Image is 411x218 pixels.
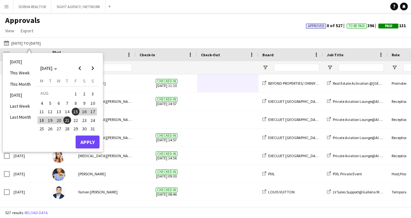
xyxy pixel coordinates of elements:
li: [DATE] [6,56,35,67]
button: 28-08-2025 [63,125,71,133]
span: 14 [63,108,71,115]
button: 10-08-2025 [89,99,97,107]
span: 19 [47,116,54,124]
span: [DATE] 11:10 [140,74,193,92]
span: Real Estate Activation @[GEOGRAPHIC_DATA] [333,81,408,86]
span: Date [14,52,23,57]
button: 02-08-2025 [80,89,88,99]
button: 22-08-2025 [71,116,80,124]
button: 09-08-2025 [80,99,88,107]
span: 0 of 527 [306,23,347,28]
input: Job Title Filter Input [339,64,384,71]
span: S [83,78,86,84]
span: 8 [72,99,79,107]
span: 10 [89,99,97,107]
span: 11 [38,108,46,115]
div: [MEDICAL_DATA][PERSON_NAME] [74,147,136,165]
span: 23 [80,116,88,124]
button: Open Filter Menu [327,65,333,71]
img: Yasmin El Rahi [52,150,65,163]
img: Yamen Abo Hamed [52,186,65,199]
span: 5 [47,99,54,107]
span: 31 [89,125,97,133]
span: 13 [55,108,63,115]
button: 01-08-2025 [71,89,80,99]
a: EXECUJET [GEOGRAPHIC_DATA] [262,153,321,158]
input: Board Filter Input [274,64,319,71]
button: SIGHT AGENCY / NETWORK [51,0,106,13]
span: [DATE] 09:30 [140,165,193,183]
span: [DATE] 14:56 [140,147,193,165]
span: View [5,28,14,34]
span: 29 [72,125,79,133]
div: [MEDICAL_DATA][PERSON_NAME] [74,129,136,147]
span: 25 [38,125,46,133]
span: Checked-in [156,133,177,138]
span: T [49,78,51,84]
span: 21 [63,116,71,124]
button: 04-08-2025 [37,99,46,107]
button: 25-08-2025 [37,125,46,133]
button: 18-08-2025 [37,116,46,124]
button: Choose month and year [38,62,60,74]
span: BEYOND PROPERTIES/ OMNIYAT [268,81,320,86]
span: LOUIS VUITTON [268,190,295,194]
button: 20-08-2025 [55,116,63,124]
span: [DATE] 08:46 [140,183,193,201]
button: 27-08-2025 [55,125,63,133]
span: Checked-in [156,188,177,192]
a: LV Sales Support@Galleria Mall AD [327,190,389,194]
td: AUG [37,89,71,99]
button: 16-08-2025 [80,107,88,116]
span: Name [78,52,89,57]
span: Check-In [140,52,155,57]
span: 17 [89,108,97,115]
span: 20 [55,116,63,124]
span: Photo [52,50,63,60]
div: [PERSON_NAME] [74,165,136,183]
span: PIXL [268,171,275,176]
div: [DATE] [10,183,48,201]
span: 30 [80,125,88,133]
span: Board [262,52,274,57]
button: SOBHA REALTOR [13,0,51,13]
span: LV Sales Support@Galleria Mall AD [333,190,389,194]
button: 24-08-2025 [89,116,97,124]
a: PIXL [262,171,275,176]
a: EXECUJET [GEOGRAPHIC_DATA] [262,135,321,140]
button: Open Filter Menu [262,65,268,71]
a: Real Estate Activation @[GEOGRAPHIC_DATA] [327,81,408,86]
button: 21-08-2025 [63,116,71,124]
span: M [40,78,43,84]
div: [PERSON_NAME] [74,74,136,92]
a: EXECUJET [GEOGRAPHIC_DATA] [262,99,321,104]
span: 27 [55,125,63,133]
a: EXECUJET [GEOGRAPHIC_DATA] [262,117,321,122]
div: [DATE] [10,147,48,165]
a: Export [18,27,36,35]
span: S [91,78,94,84]
div: [MEDICAL_DATA][PERSON_NAME] [74,111,136,128]
button: 12-08-2025 [46,107,54,116]
span: 4 [38,99,46,107]
span: 396 [347,23,378,28]
span: 7 [63,99,71,107]
span: Job Title [327,52,343,57]
button: 26-08-2025 [46,125,54,133]
button: 05-08-2025 [46,99,54,107]
span: [DATE] 14:57 [140,129,193,147]
span: W [57,78,60,84]
div: [MEDICAL_DATA][PERSON_NAME] [74,93,136,110]
button: 08-08-2025 [71,99,80,107]
span: 22 [72,116,79,124]
button: 14-08-2025 [63,107,71,116]
span: Checked-in [156,79,177,84]
button: 06-08-2025 [55,99,63,107]
img: Yana Lazareva [52,168,65,181]
span: T [66,78,68,84]
span: Checked-in [156,97,177,102]
a: PIXL Private Event [327,171,362,176]
li: Last Week [6,101,35,112]
span: 6 [55,99,63,107]
button: Next month [86,62,99,75]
